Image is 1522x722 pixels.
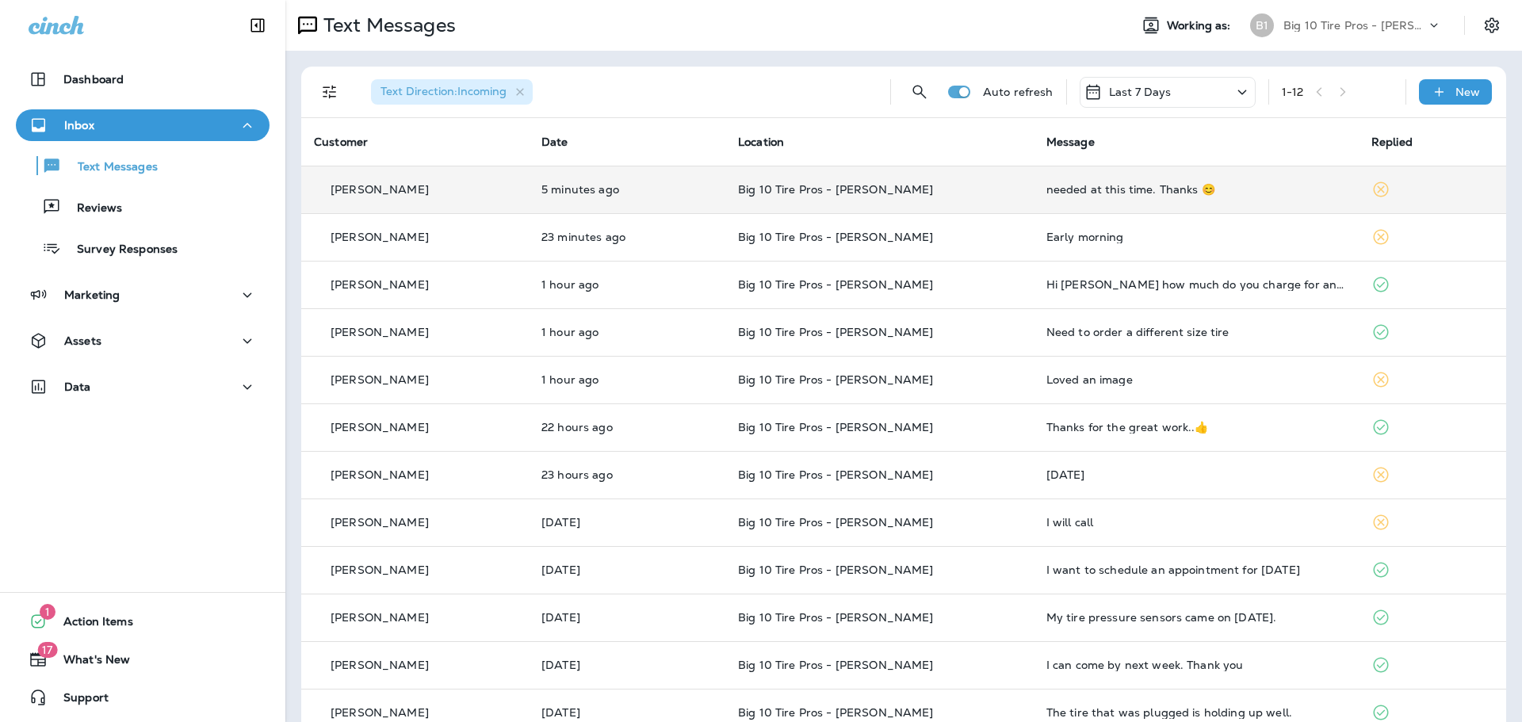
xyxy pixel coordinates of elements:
div: B1 [1250,13,1274,37]
div: 1 - 12 [1282,86,1304,98]
div: Today [1046,468,1346,481]
p: [PERSON_NAME] [331,659,429,671]
button: Assets [16,325,270,357]
span: Big 10 Tire Pros - [PERSON_NAME] [738,468,933,482]
div: I will call [1046,516,1346,529]
div: Thanks for the great work..👍 [1046,421,1346,434]
span: Big 10 Tire Pros - [PERSON_NAME] [738,372,933,387]
span: Text Direction : Incoming [380,84,507,98]
div: Early morning [1046,231,1346,243]
button: Survey Responses [16,231,270,265]
p: Aug 19, 2025 09:19 AM [541,326,713,338]
p: Survey Responses [61,243,178,258]
span: Big 10 Tire Pros - [PERSON_NAME] [738,230,933,244]
span: Replied [1371,135,1413,149]
p: Data [64,380,91,393]
span: 1 [40,604,55,620]
p: [PERSON_NAME] [331,278,429,291]
div: Text Direction:Incoming [371,79,533,105]
span: Customer [314,135,368,149]
div: I can come by next week. Thank you [1046,659,1346,671]
span: Message [1046,135,1095,149]
span: Big 10 Tire Pros - [PERSON_NAME] [738,277,933,292]
span: Big 10 Tire Pros - [PERSON_NAME] [738,705,933,720]
p: Marketing [64,288,120,301]
p: Aug 19, 2025 09:58 AM [541,278,713,291]
div: Need to order a different size tire [1046,326,1346,338]
button: Search Messages [904,76,935,108]
button: Support [16,682,270,713]
p: Text Messages [62,160,158,175]
p: Assets [64,334,101,347]
p: Auto refresh [983,86,1054,98]
p: Aug 15, 2025 10:25 AM [541,611,713,624]
p: Aug 19, 2025 11:01 AM [541,183,713,196]
div: My tire pressure sensors came on yesterday. [1046,611,1346,624]
p: [PERSON_NAME] [331,563,429,576]
div: Loved an image [1046,373,1346,386]
p: Last 7 Days [1109,86,1172,98]
button: Reviews [16,190,270,223]
button: Collapse Sidebar [235,10,280,41]
span: Working as: [1167,19,1234,32]
button: 17What's New [16,644,270,675]
div: I want to schedule an appointment for Monday [1046,563,1346,576]
p: Inbox [64,119,94,132]
span: Big 10 Tire Pros - [PERSON_NAME] [738,325,933,339]
p: New [1455,86,1480,98]
p: Text Messages [317,13,456,37]
p: [PERSON_NAME] [331,611,429,624]
button: 1Action Items [16,605,270,637]
p: [PERSON_NAME] [331,373,429,386]
div: The tire that was plugged is holding up well. [1046,706,1346,719]
p: [PERSON_NAME] [331,326,429,338]
div: Hi Monica how much do you charge for an alignment [1046,278,1346,291]
span: Action Items [48,615,133,634]
button: Inbox [16,109,270,141]
p: [PERSON_NAME] [331,706,429,719]
button: Data [16,371,270,403]
p: Aug 13, 2025 04:23 PM [541,659,713,671]
span: Support [48,691,109,710]
p: Aug 18, 2025 11:14 AM [541,468,713,481]
span: Big 10 Tire Pros - [PERSON_NAME] [738,610,933,625]
button: Filters [314,76,346,108]
p: Aug 15, 2025 11:26 AM [541,563,713,576]
span: 17 [37,642,57,658]
span: Big 10 Tire Pros - [PERSON_NAME] [738,658,933,672]
span: Location [738,135,784,149]
p: Aug 12, 2025 10:37 AM [541,706,713,719]
p: Reviews [61,201,122,216]
button: Marketing [16,279,270,311]
p: [PERSON_NAME] [331,183,429,196]
span: Big 10 Tire Pros - [PERSON_NAME] [738,420,933,434]
p: [PERSON_NAME] [331,516,429,529]
span: Big 10 Tire Pros - [PERSON_NAME] [738,515,933,529]
p: Aug 19, 2025 10:43 AM [541,231,713,243]
p: [PERSON_NAME] [331,231,429,243]
p: Aug 18, 2025 12:09 PM [541,421,713,434]
p: Aug 16, 2025 10:02 PM [541,516,713,529]
button: Text Messages [16,149,270,182]
span: Big 10 Tire Pros - [PERSON_NAME] [738,182,933,197]
button: Settings [1478,11,1506,40]
span: Date [541,135,568,149]
span: What's New [48,653,130,672]
p: Aug 19, 2025 09:18 AM [541,373,713,386]
p: [PERSON_NAME] [331,468,429,481]
p: Big 10 Tire Pros - [PERSON_NAME] [1283,19,1426,32]
div: needed at this time. Thanks 😊 [1046,183,1346,196]
p: Dashboard [63,73,124,86]
span: Big 10 Tire Pros - [PERSON_NAME] [738,563,933,577]
button: Dashboard [16,63,270,95]
p: [PERSON_NAME] [331,421,429,434]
